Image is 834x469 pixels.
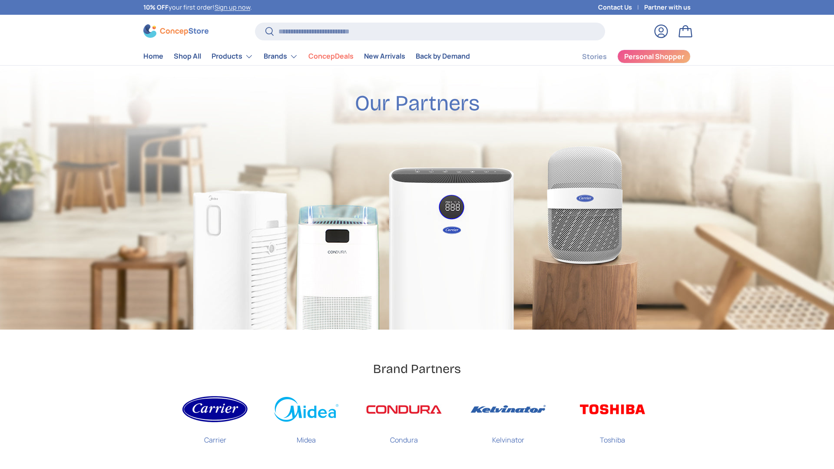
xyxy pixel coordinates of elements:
[215,3,250,11] a: Sign up now
[469,391,547,452] a: Kelvinator
[297,428,316,445] p: Midea
[561,48,691,65] nav: Secondary
[390,428,418,445] p: Condura
[573,391,652,452] a: Toshiba
[416,48,470,65] a: Back by Demand
[582,48,607,65] a: Stories
[364,48,405,65] a: New Arrivals
[204,428,226,445] p: Carrier
[600,428,625,445] p: Toshiba
[258,48,303,65] summary: Brands
[355,90,480,117] h2: Our Partners
[373,361,461,377] h2: Brand Partners
[174,48,201,65] a: Shop All
[492,428,524,445] p: Kelvinator
[644,3,691,12] a: Partner with us
[598,3,644,12] a: Contact Us
[264,48,298,65] a: Brands
[365,391,443,452] a: Condura
[143,3,252,12] p: your first order! .
[274,391,339,452] a: Midea
[617,50,691,63] a: Personal Shopper
[143,3,169,11] strong: 10% OFF
[143,48,470,65] nav: Primary
[308,48,354,65] a: ConcepDeals
[212,48,253,65] a: Products
[182,391,248,452] a: Carrier
[143,48,163,65] a: Home
[143,24,208,38] img: ConcepStore
[206,48,258,65] summary: Products
[624,53,684,60] span: Personal Shopper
